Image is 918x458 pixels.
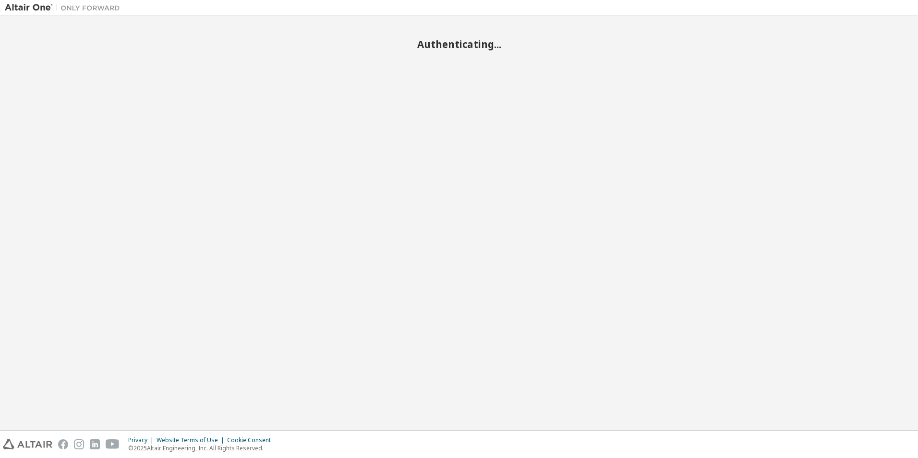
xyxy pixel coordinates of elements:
[90,439,100,449] img: linkedin.svg
[106,439,120,449] img: youtube.svg
[74,439,84,449] img: instagram.svg
[128,444,277,452] p: © 2025 Altair Engineering, Inc. All Rights Reserved.
[5,3,125,12] img: Altair One
[5,38,913,50] h2: Authenticating...
[128,436,157,444] div: Privacy
[58,439,68,449] img: facebook.svg
[157,436,227,444] div: Website Terms of Use
[227,436,277,444] div: Cookie Consent
[3,439,52,449] img: altair_logo.svg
